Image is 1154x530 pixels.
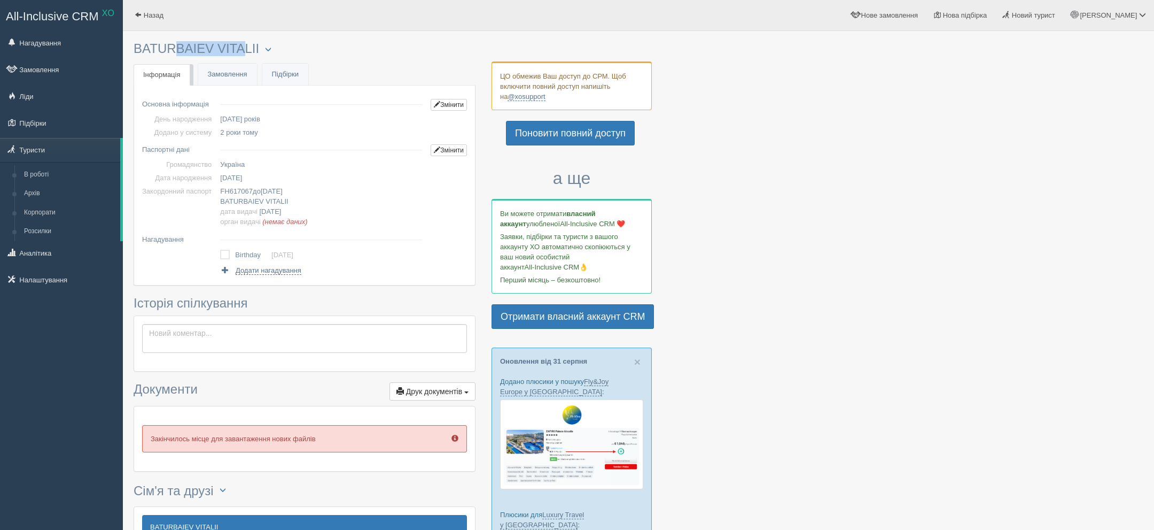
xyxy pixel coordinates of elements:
p: Додано плюсики у пошуку : [500,377,643,397]
p: Ви можете отримати улюбленої [500,209,643,229]
span: [DATE] [260,208,282,216]
span: BATURBAIEV [220,197,263,205]
div: ЦО обмежив Ваш доступ до СРМ. Щоб включити повний доступ напишіть на [492,62,652,110]
a: Розсилки [19,222,120,241]
p: Перший місяць – безкоштовно! [500,275,643,285]
sup: XO [102,9,114,18]
span: до [220,187,282,195]
span: Новий турист [1012,11,1055,19]
td: Нагадування [142,229,216,246]
a: Підбірки [262,64,308,86]
span: дата видачі [220,208,258,216]
span: [DATE] [220,174,242,182]
span: 2 роки тому [220,128,258,136]
span: Назад [144,11,163,19]
h3: Документи [134,382,475,401]
span: All-Inclusive CRM [6,10,99,23]
p: Заявки, підбірки та туристи з вашого аккаунту ХО автоматично скопіюються у ваш новий особистий ак... [500,232,643,272]
p: Плюсики для : [500,510,643,530]
a: Поновити повний доступ [506,121,635,145]
button: Друк документів [389,382,475,401]
td: Україна [216,158,426,171]
span: Нова підбірка [943,11,987,19]
span: Друк документів [406,387,462,396]
p: Закінчилось місце для завантаження нових файлів [142,425,467,452]
a: Змінити [431,144,467,156]
a: В роботі [19,165,120,185]
span: орган видачі [220,218,260,226]
a: Luxury Travel у [GEOGRAPHIC_DATA] [500,511,584,529]
h3: BATURBAIEV VITALII [134,42,475,56]
span: [PERSON_NAME] [1080,11,1137,19]
a: Інформація [134,64,190,86]
td: Основна інформація [142,94,216,112]
img: fly-joy-de-proposal-crm-for-travel-agency.png [500,400,643,489]
a: Оновлення від 31 серпня [500,357,587,365]
span: (немає даних) [262,218,307,226]
span: FH617067 [220,187,253,195]
span: Додати нагадування [236,266,301,275]
span: Нове замовлення [861,11,918,19]
span: All-Inclusive CRM ❤️ [560,220,625,228]
td: Дата народження [142,171,216,185]
span: × [634,356,641,368]
h3: Історія спілкування [134,296,475,310]
b: власний аккаунт [500,210,596,228]
a: Замовлення [198,64,257,86]
h3: а ще [492,169,652,188]
h3: Сім'я та друзі [134,482,475,501]
a: All-Inclusive CRM XO [1,1,122,30]
a: Змінити [431,99,467,111]
span: Інформація [143,71,181,79]
td: Закордонний паспорт [142,185,216,228]
button: Close [634,356,641,367]
a: Додати нагадування [220,265,301,275]
td: Паспортні дані [142,139,216,158]
a: [DATE] [271,251,293,259]
td: День народження [142,112,216,126]
td: Додано у систему [142,126,216,139]
a: Корпорати [19,203,120,222]
span: [DATE] [261,187,283,195]
a: Архів [19,184,120,203]
a: @xosupport [508,93,545,101]
a: Отримати власний аккаунт CRM [492,304,654,329]
td: Birthday [235,248,271,263]
span: VITALII [266,197,288,205]
td: [DATE] років [216,112,426,126]
td: Громадянство [142,158,216,171]
a: Fly&Joy Europe у [GEOGRAPHIC_DATA] [500,378,609,396]
span: All-Inclusive CRM👌 [525,263,588,271]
